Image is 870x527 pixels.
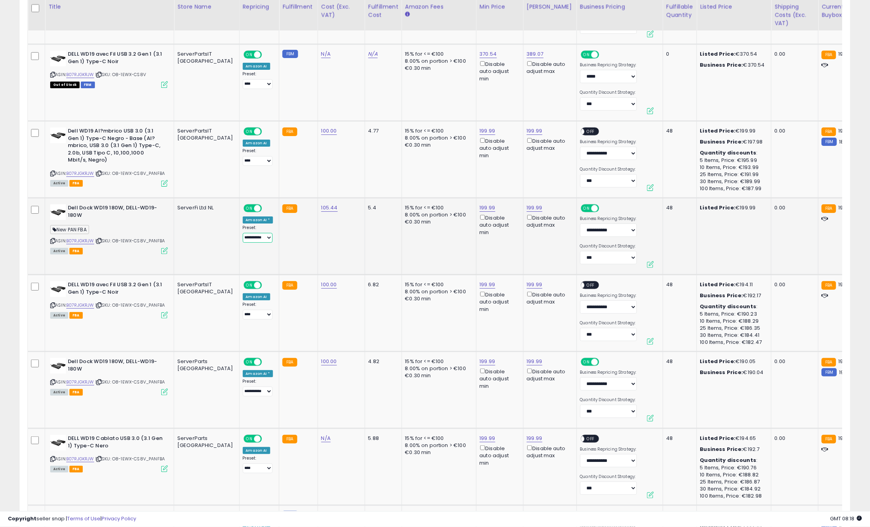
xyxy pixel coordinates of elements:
small: FBA [822,127,836,136]
b: Dell Dock WD19 180W, DELL-WD19-180W [68,358,163,374]
div: 48 [666,358,691,365]
small: FBA [282,127,297,136]
div: €194.11 [700,281,765,288]
span: ON [244,205,254,212]
label: Business Repricing Strategy: [580,62,637,68]
div: Cost (Exc. VAT) [321,2,362,19]
div: 30 Items, Price: €184.92 [700,485,765,492]
div: €0.30 min [405,142,470,149]
span: | SKU: O8-1EWX-CS8V_PANFBA [95,456,165,462]
div: ASIN: [50,51,168,87]
b: Business Price: [700,369,743,376]
div: Preset: [243,71,273,89]
div: 15% for <= €100 [405,204,470,211]
div: Shipping Costs (Exc. VAT) [775,2,815,27]
a: B07RJGKRJW [66,379,94,385]
a: Privacy Policy [102,515,136,523]
span: FBA [69,389,83,396]
div: Fulfillment Cost [368,2,399,19]
div: ServerPartsIT [GEOGRAPHIC_DATA] [177,281,233,295]
div: Amazon AI [243,293,270,300]
span: 199.99 [838,127,854,134]
a: 199.99 [527,358,542,365]
span: | SKU: O8-1EWX-CS8V_PANFBA [95,302,165,308]
span: ON [582,205,592,212]
a: 199.99 [527,281,542,289]
div: 48 [666,435,691,442]
span: 194.11 [838,50,851,58]
div: ServerFi Ltd NL [177,204,233,211]
b: Business Price: [700,61,743,69]
b: Quantity discounts [700,456,757,464]
span: OFF [260,359,273,365]
b: DELL WD19 avec Fil USB 3.2 Gen 1 (3.1 Gen 1) Type-C Noir [68,281,163,298]
div: Amazon AI * [243,216,273,224]
div: Preset: [243,225,273,243]
span: 194.11 [838,281,851,288]
small: FBA [822,358,836,367]
span: FBA [69,180,83,187]
div: 15% for <= €100 [405,435,470,442]
span: ON [244,282,254,289]
div: Title [48,2,171,11]
div: €190.04 [700,369,765,376]
div: €192.17 [700,292,765,299]
a: 199.99 [527,204,542,212]
div: ASIN: [50,435,168,471]
small: Amazon Fees. [405,11,410,18]
span: | SKU: O8-1EWX-CS8V_PANFBA [95,170,165,176]
img: 31TamNXgFsL._SL40_.jpg [50,51,66,66]
div: Disable auto adjust min [480,136,517,159]
span: FBM [81,82,95,88]
div: 0.00 [775,281,812,288]
span: ON [244,128,254,135]
a: 100.00 [321,281,337,289]
div: Preset: [243,379,273,396]
div: €0.30 min [405,372,470,379]
b: Business Price: [700,292,743,299]
div: Preset: [243,302,273,320]
div: Repricing [243,2,276,11]
div: 4.77 [368,127,396,134]
span: OFF [260,51,273,58]
div: 25 Items, Price: €191.99 [700,171,765,178]
div: €194.65 [700,435,765,442]
b: Listed Price: [700,434,736,442]
div: Disable auto adjust max [527,60,571,75]
div: Disable auto adjust min [480,444,517,467]
span: | SKU: O8-1EWX-CS8V_PANFBA [95,238,165,244]
b: Quantity discounts [700,149,757,156]
a: 199.99 [480,127,495,135]
img: 31TamNXgFsL._SL40_.jpg [50,127,66,143]
div: €370.54 [700,62,765,69]
div: 15% for <= €100 [405,127,470,134]
a: 199.99 [527,127,542,135]
div: €0.30 min [405,449,470,456]
div: ServerPartsIT [GEOGRAPHIC_DATA] [177,127,233,142]
div: 100 Items, Price: €182.98 [700,492,765,500]
img: 31TamNXgFsL._SL40_.jpg [50,435,66,451]
a: 370.54 [480,50,497,58]
div: Fulfillment [282,2,314,11]
div: 10 Items, Price: €188.82 [700,471,765,478]
div: Preset: [243,456,273,473]
span: | SKU: O8-1EWX-CS8V_PANFBA [95,379,165,385]
div: 0.00 [775,204,812,211]
small: FBA [282,281,297,290]
div: ASIN: [50,204,168,253]
div: 5 Items, Price: €195.99 [700,157,765,164]
label: Quantity Discount Strategy: [580,320,637,326]
div: Disable auto adjust min [480,290,517,313]
div: Amazon AI [243,63,270,70]
span: OFF [598,359,611,365]
small: FBA [282,204,297,213]
div: €190.05 [700,358,765,365]
a: B07RJGKRJW [66,238,94,244]
div: 8.00% on portion > €100 [405,442,470,449]
span: OFF [260,436,273,442]
b: DELL WD19 avec Fil USB 3.2 Gen 1 (3.1 Gen 1) Type-C Noir [68,51,163,67]
div: Disable auto adjust min [480,213,517,236]
div: 8.00% on portion > €100 [405,58,470,65]
b: Dell WD19 Al?mbrico USB 3.0 (3.1 Gen 1) Type-C Negro - Base (Al?mbrico, USB 3.0 (3.1 Gen 1) Type-... [68,127,163,166]
small: FBM [822,368,837,376]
